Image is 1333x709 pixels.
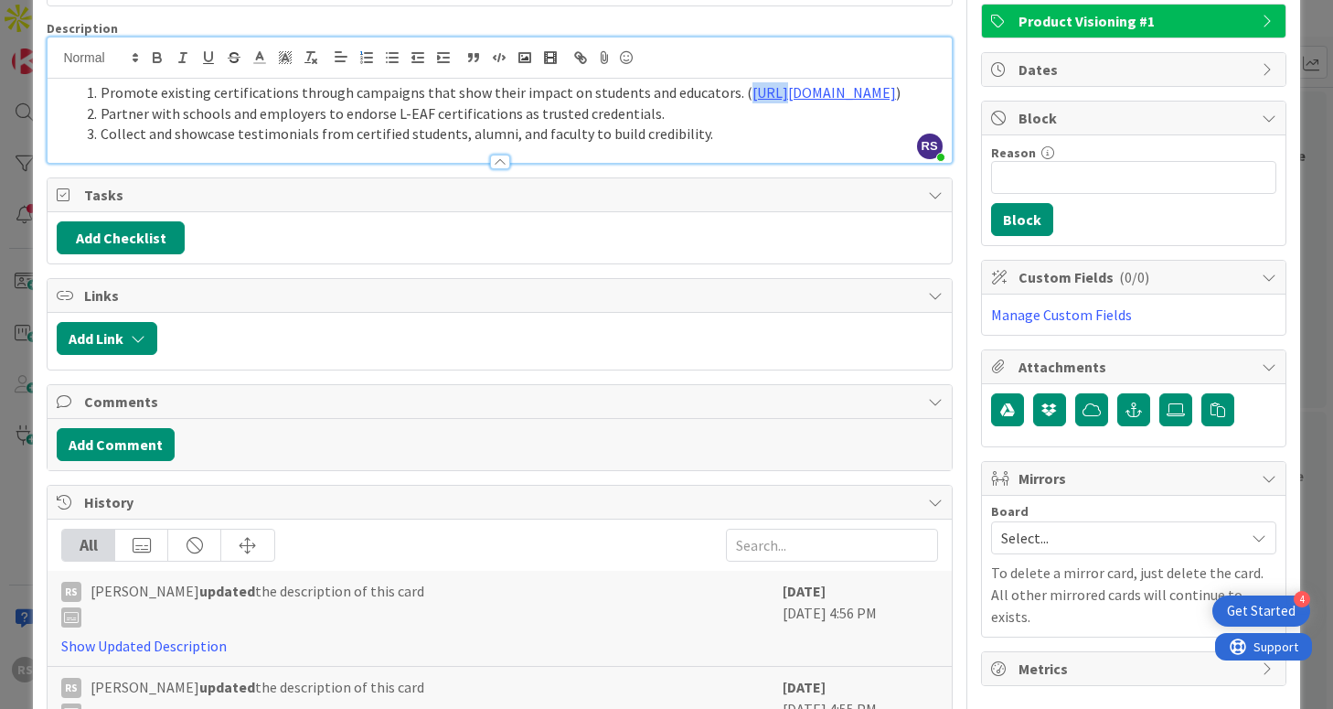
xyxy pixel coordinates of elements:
span: Select... [1001,525,1235,551]
div: [DATE] 4:56 PM [783,580,938,657]
span: Custom Fields [1018,266,1253,288]
div: RS [61,582,81,602]
div: 4 [1294,591,1310,607]
li: Promote existing certifications through campaigns that show their impact on students and educator... [79,82,942,103]
li: Partner with schools and employers to endorse L-EAF certifications as trusted credentials. [79,103,942,124]
span: Dates [1018,59,1253,81]
p: To delete a mirror card, just delete the card. All other mirrored cards will continue to exists. [991,562,1276,628]
span: Support [38,3,83,25]
button: Block [991,203,1053,236]
a: [URL][DOMAIN_NAME] [752,83,896,102]
span: History [84,491,918,513]
span: Links [84,285,918,306]
span: Attachments [1018,356,1253,378]
span: ( 0/0 ) [1119,268,1149,286]
label: Reason [991,145,1036,161]
a: Manage Custom Fields [991,306,1132,324]
span: [PERSON_NAME] the description of this card [91,580,424,628]
input: Search... [726,529,938,562]
a: Show Updated Description [61,637,227,655]
div: Get Started [1227,602,1296,620]
span: Block [1018,107,1253,129]
b: updated [199,582,255,600]
span: Description [47,20,118,37]
button: Add Checklist [57,221,185,254]
li: Collect and showcase testimonials from certified students, alumni, and faculty to build credibility. [79,124,942,145]
b: updated [199,678,255,696]
span: Board [991,505,1029,518]
span: Metrics [1018,658,1253,680]
div: Open Get Started checklist, remaining modules: 4 [1212,596,1310,627]
button: Add Link [57,322,157,355]
span: Comments [84,391,918,413]
b: [DATE] [783,582,826,600]
span: Mirrors [1018,467,1253,489]
div: RS [61,678,81,698]
span: Product Visioning #1 [1018,10,1253,32]
div: All [62,530,115,561]
b: [DATE] [783,678,826,696]
span: RS [917,134,943,159]
button: Add Comment [57,428,175,461]
span: Tasks [84,184,918,206]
